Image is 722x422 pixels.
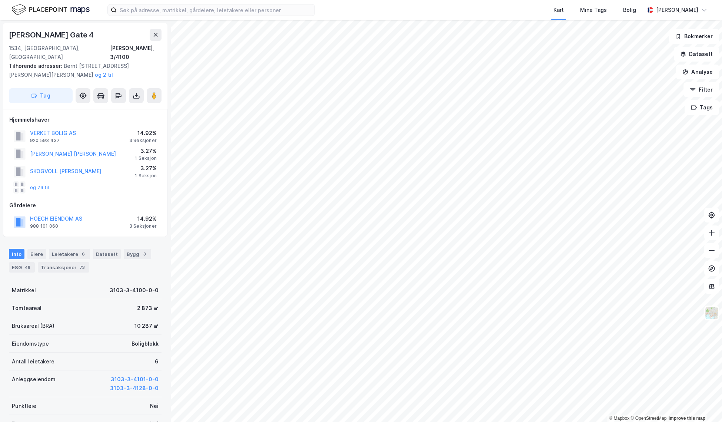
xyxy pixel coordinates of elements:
[110,44,162,62] div: [PERSON_NAME], 3/4100
[12,304,41,313] div: Tomteareal
[705,306,719,320] img: Z
[9,115,161,124] div: Hjemmelshaver
[135,155,157,161] div: 1 Seksjon
[676,65,719,79] button: Analyse
[9,201,161,210] div: Gårdeiere
[685,100,719,115] button: Tags
[80,250,87,258] div: 6
[134,322,159,330] div: 10 287 ㎡
[9,88,73,103] button: Tag
[49,249,90,259] div: Leietakere
[9,29,95,41] div: [PERSON_NAME] Gate 4
[30,138,60,144] div: 920 593 437
[12,402,36,411] div: Punktleie
[155,357,159,366] div: 6
[9,63,64,69] span: Tilhørende adresser:
[110,286,159,295] div: 3103-3-4100-0-0
[12,322,54,330] div: Bruksareal (BRA)
[553,6,564,14] div: Kart
[111,375,159,384] button: 3103-3-4101-0-0
[12,3,90,16] img: logo.f888ab2527a4732fd821a326f86c7f29.svg
[9,249,24,259] div: Info
[12,375,56,384] div: Anleggseiendom
[656,6,698,14] div: [PERSON_NAME]
[135,146,157,155] div: 3.27%
[141,250,148,258] div: 3
[129,223,157,229] div: 3 Seksjoner
[669,416,705,421] a: Improve this map
[9,62,156,79] div: Bernt [STREET_ADDRESS][PERSON_NAME][PERSON_NAME]
[129,129,157,138] div: 14.92%
[683,82,719,97] button: Filter
[623,6,636,14] div: Bolig
[78,264,86,271] div: 73
[110,384,159,393] button: 3103-3-4128-0-0
[135,173,157,179] div: 1 Seksjon
[93,249,121,259] div: Datasett
[150,402,159,411] div: Nei
[630,416,666,421] a: OpenStreetMap
[30,223,58,229] div: 988 101 060
[12,357,54,366] div: Antall leietakere
[135,164,157,173] div: 3.27%
[12,286,36,295] div: Matrikkel
[9,44,110,62] div: 1534, [GEOGRAPHIC_DATA], [GEOGRAPHIC_DATA]
[38,262,89,273] div: Transaksjoner
[580,6,607,14] div: Mine Tags
[129,214,157,223] div: 14.92%
[674,47,719,62] button: Datasett
[12,339,49,348] div: Eiendomstype
[685,386,722,422] iframe: Chat Widget
[137,304,159,313] div: 2 873 ㎡
[132,339,159,348] div: Boligblokk
[609,416,629,421] a: Mapbox
[129,138,157,144] div: 3 Seksjoner
[117,4,315,16] input: Søk på adresse, matrikkel, gårdeiere, leietakere eller personer
[27,249,46,259] div: Eiere
[669,29,719,44] button: Bokmerker
[9,262,35,273] div: ESG
[685,386,722,422] div: Kontrollprogram for chat
[23,264,32,271] div: 48
[124,249,151,259] div: Bygg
